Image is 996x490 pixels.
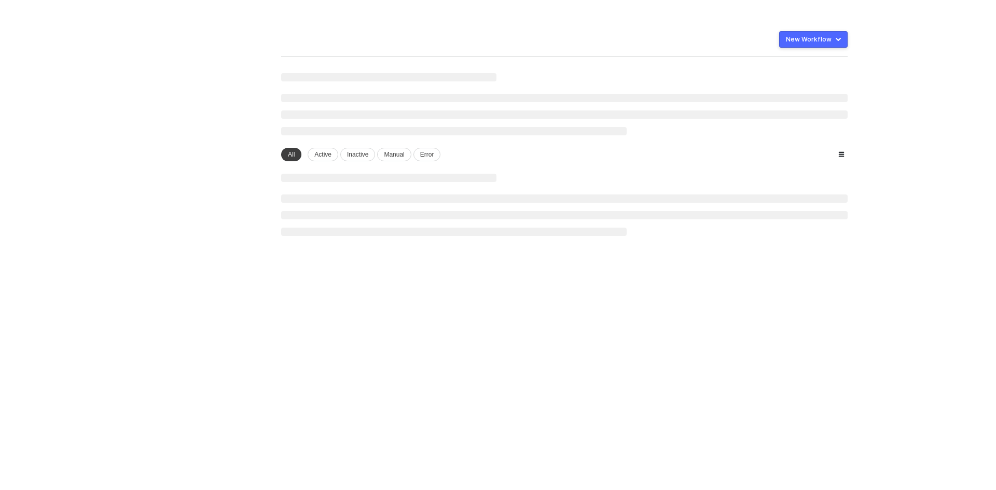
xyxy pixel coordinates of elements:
div: Inactive [340,148,375,161]
div: New Workflow [786,35,832,44]
div: Manual [377,148,411,161]
div: Error [413,148,441,161]
button: New Workflow [779,31,848,48]
div: All [281,148,301,161]
div: Active [308,148,338,161]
